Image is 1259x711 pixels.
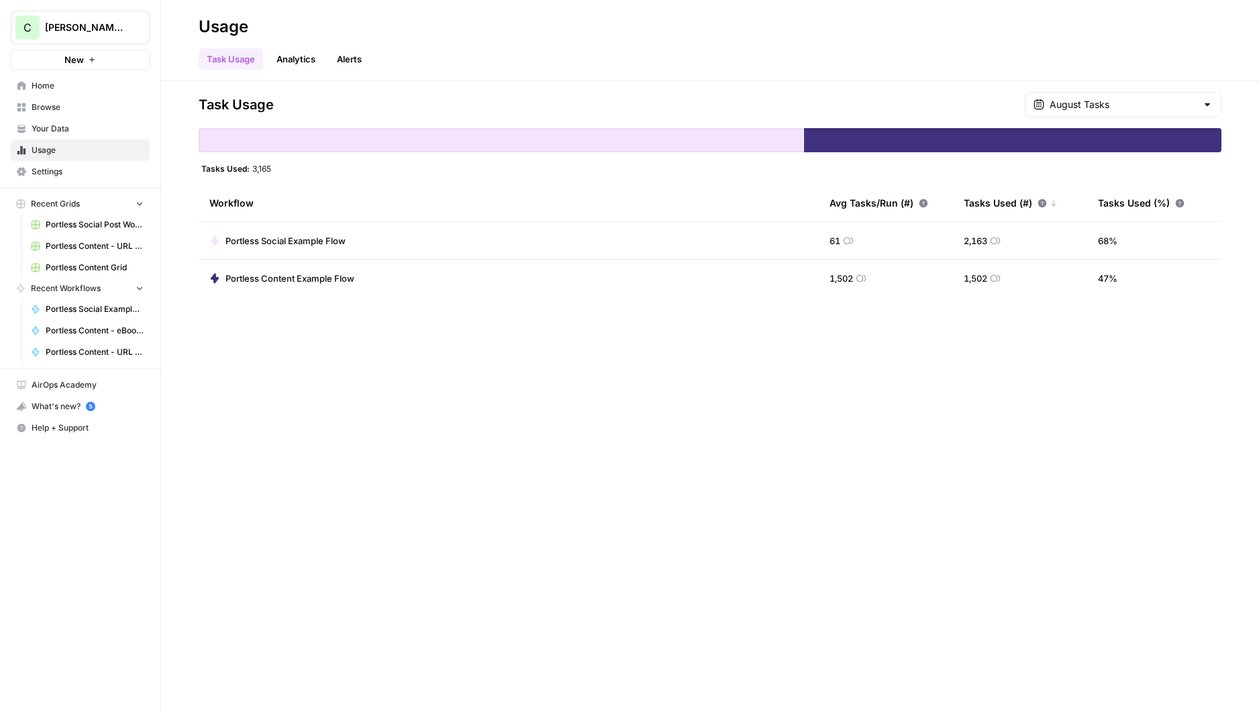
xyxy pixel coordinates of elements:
a: Usage [11,140,150,161]
a: Portless Social Example Flow [209,234,346,248]
span: Portless Content - URL Flow [46,346,144,358]
a: Settings [11,161,150,182]
span: Recent Grids [31,198,80,210]
button: What's new? 5 [11,396,150,417]
span: AirOps Academy [32,379,144,391]
a: 5 [86,402,95,411]
a: Portless Social Example Flow [25,298,150,320]
div: Avg Tasks/Run (#) [829,184,928,221]
span: Portless Social Example Flow [225,234,346,248]
a: Task Usage [199,48,263,70]
button: Recent Workflows [11,278,150,298]
a: Alerts [329,48,370,70]
a: Portless Content Example Flow [209,272,354,285]
span: Settings [32,166,144,178]
a: Portless Content - URL Flow Grid [25,235,150,257]
button: Help + Support [11,417,150,439]
a: Browse [11,97,150,118]
a: Your Data [11,118,150,140]
a: Portless Content Grid [25,257,150,278]
span: Portless Content Grid [46,262,144,274]
div: Tasks Used (%) [1098,184,1185,221]
input: August Tasks [1050,98,1197,111]
a: Home [11,75,150,97]
span: Portless Content - eBook Flow [46,325,144,337]
span: New [64,53,84,66]
span: Browse [32,101,144,113]
span: Recent Workflows [31,282,101,294]
span: 3,165 [252,163,271,174]
span: Portless Content Example Flow [225,272,354,285]
div: What's new? [11,396,149,417]
button: Workspace: Chris's Workspace [11,11,150,44]
a: Portless Content - URL Flow [25,341,150,363]
text: 5 [89,403,92,410]
span: Portless Social Example Flow [46,303,144,315]
span: 1,502 [829,272,853,285]
span: 2,163 [964,234,987,248]
a: Portless Content - eBook Flow [25,320,150,341]
button: New [11,50,150,70]
div: Workflow [209,184,808,221]
a: AirOps Academy [11,374,150,396]
span: [PERSON_NAME]'s Workspace [45,21,126,34]
a: Analytics [268,48,323,70]
div: Usage [199,16,248,38]
span: Portless Content - URL Flow Grid [46,240,144,252]
span: Help + Support [32,422,144,434]
span: 47 % [1098,272,1117,285]
span: C [23,19,32,36]
span: Portless Social Post Workflow [46,219,144,231]
span: 1,502 [964,272,987,285]
a: Portless Social Post Workflow [25,214,150,235]
span: Usage [32,144,144,156]
button: Recent Grids [11,194,150,214]
span: 61 [829,234,840,248]
span: 68 % [1098,234,1117,248]
span: Your Data [32,123,144,135]
span: Tasks Used: [201,163,250,174]
span: Home [32,80,144,92]
span: Task Usage [199,95,274,114]
div: Tasks Used (#) [964,184,1058,221]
